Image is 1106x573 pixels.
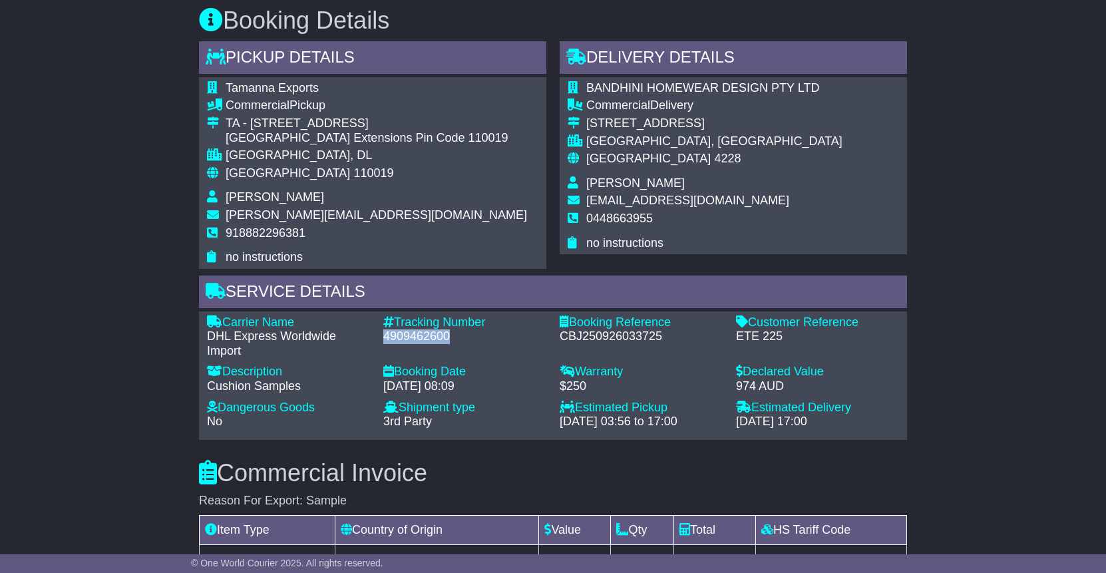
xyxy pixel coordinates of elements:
span: [PERSON_NAME] [226,190,324,204]
div: Estimated Pickup [560,401,723,415]
span: 4228 [714,152,741,165]
td: HS Tariff Code [755,515,906,544]
div: $250 [560,379,723,394]
span: [EMAIL_ADDRESS][DOMAIN_NAME] [586,194,789,207]
div: Reason For Export: Sample [199,494,907,508]
span: Commercial [226,98,289,112]
div: Pickup [226,98,527,113]
span: no instructions [586,236,663,250]
td: Qty [611,515,673,544]
span: 918882296381 [226,226,305,240]
div: [STREET_ADDRESS] [586,116,842,131]
h3: Commercial Invoice [199,460,907,486]
div: Booking Reference [560,315,723,330]
div: [DATE] 03:56 to 17:00 [560,415,723,429]
div: DHL Express Worldwide Import [207,329,370,358]
div: Delivery Details [560,41,907,77]
div: 4909462600 [383,329,546,344]
div: Shipment type [383,401,546,415]
h3: Booking Details [199,7,907,34]
div: CBJ250926033725 [560,329,723,344]
td: Total [673,515,755,544]
span: © One World Courier 2025. All rights reserved. [191,558,383,568]
span: 3rd Party [383,415,432,428]
span: [PERSON_NAME] [586,176,685,190]
span: Commercial [586,98,650,112]
span: No [207,415,222,428]
td: Item Type [200,515,335,544]
div: [DATE] 08:09 [383,379,546,394]
div: [GEOGRAPHIC_DATA], DL [226,148,527,163]
span: no instructions [226,250,303,264]
div: Dangerous Goods [207,401,370,415]
div: [GEOGRAPHIC_DATA], [GEOGRAPHIC_DATA] [586,134,842,149]
div: Pickup Details [199,41,546,77]
div: Declared Value [736,365,899,379]
div: Customer Reference [736,315,899,330]
span: Tamanna Exports [226,81,319,95]
span: 0448663955 [586,212,653,225]
div: [GEOGRAPHIC_DATA] Extensions Pin Code 110019 [226,131,527,146]
div: [DATE] 17:00 [736,415,899,429]
div: Estimated Delivery [736,401,899,415]
div: 974 AUD [736,379,899,394]
div: Tracking Number [383,315,546,330]
span: [GEOGRAPHIC_DATA] [226,166,350,180]
div: Description [207,365,370,379]
span: [PERSON_NAME][EMAIL_ADDRESS][DOMAIN_NAME] [226,208,527,222]
td: Country of Origin [335,515,538,544]
span: BANDHINI HOMEWEAR DESIGN PTY LTD [586,81,819,95]
div: ETE 225 [736,329,899,344]
div: Cushion Samples [207,379,370,394]
span: 110019 [353,166,393,180]
span: [GEOGRAPHIC_DATA] [586,152,711,165]
div: Service Details [199,276,907,311]
div: Warranty [560,365,723,379]
div: Booking Date [383,365,546,379]
td: Value [539,515,611,544]
div: Carrier Name [207,315,370,330]
div: Delivery [586,98,842,113]
div: TA - [STREET_ADDRESS] [226,116,527,131]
